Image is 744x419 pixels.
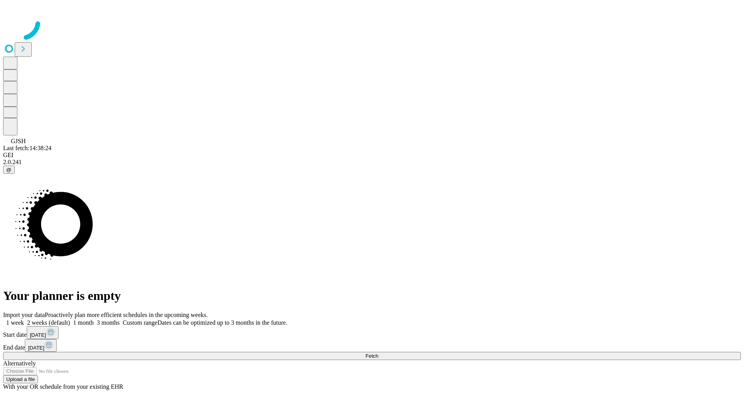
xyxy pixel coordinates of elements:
[25,339,57,352] button: [DATE]
[157,319,287,326] span: Dates can be optimized up to 3 months in the future.
[3,352,741,360] button: Fetch
[28,345,44,351] span: [DATE]
[3,289,741,303] h1: Your planner is empty
[123,319,157,326] span: Custom range
[3,339,741,352] div: End date
[73,319,94,326] span: 1 month
[27,319,70,326] span: 2 weeks (default)
[11,138,26,144] span: GJSH
[30,332,46,338] span: [DATE]
[3,360,36,367] span: Alternatively
[6,167,12,173] span: @
[3,326,741,339] div: Start date
[6,319,24,326] span: 1 week
[3,145,52,151] span: Last fetch: 14:38:24
[3,166,15,174] button: @
[3,312,45,318] span: Import your data
[3,383,123,390] span: With your OR schedule from your existing EHR
[27,326,59,339] button: [DATE]
[3,152,741,159] div: GEI
[3,375,38,383] button: Upload a file
[97,319,120,326] span: 3 months
[3,159,741,166] div: 2.0.241
[45,312,208,318] span: Proactively plan more efficient schedules in the upcoming weeks.
[365,353,378,359] span: Fetch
